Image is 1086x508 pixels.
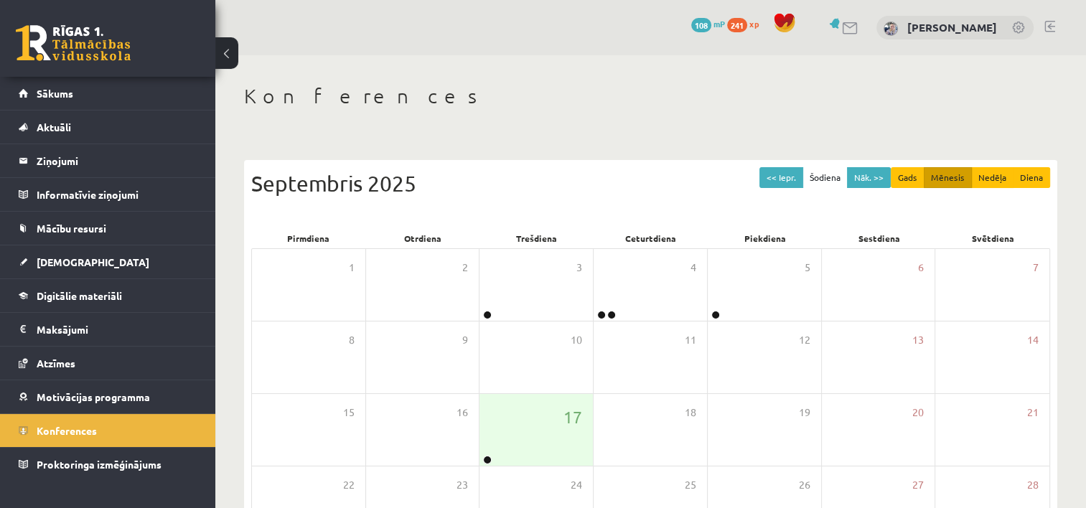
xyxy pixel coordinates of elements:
a: Informatīvie ziņojumi [19,178,197,211]
span: 10 [571,332,582,348]
span: 12 [799,332,810,348]
span: 108 [691,18,711,32]
div: Piekdiena [708,228,822,248]
a: Rīgas 1. Tālmācības vidusskola [16,25,131,61]
a: Sākums [19,77,197,110]
button: Nāk. >> [847,167,891,188]
span: 21 [1027,405,1039,420]
a: Digitālie materiāli [19,279,197,312]
div: Svētdiena [936,228,1050,248]
span: 9 [462,332,468,348]
span: mP [713,18,725,29]
span: xp [749,18,759,29]
a: Mācību resursi [19,212,197,245]
span: 11 [685,332,696,348]
a: 241 xp [727,18,766,29]
button: Nedēļa [971,167,1014,188]
span: 15 [343,405,355,420]
div: Ceturtdiena [594,228,708,248]
span: 3 [576,260,582,276]
span: Mācību resursi [37,222,106,235]
span: 5 [805,260,810,276]
span: 4 [691,260,696,276]
div: Sestdiena [822,228,936,248]
span: Atzīmes [37,357,75,370]
a: Motivācijas programma [19,380,197,413]
span: Proktoringa izmēģinājums [37,458,162,471]
a: Ziņojumi [19,144,197,177]
div: Pirmdiena [251,228,365,248]
button: Mēnesis [924,167,972,188]
h1: Konferences [244,84,1057,108]
span: Digitālie materiāli [37,289,122,302]
span: 27 [912,477,924,493]
span: 19 [799,405,810,420]
span: 26 [799,477,810,493]
span: 17 [563,405,582,429]
span: 241 [727,18,747,32]
span: 8 [349,332,355,348]
legend: Informatīvie ziņojumi [37,178,197,211]
div: Septembris 2025 [251,167,1050,199]
span: 2 [462,260,468,276]
span: Aktuāli [37,121,71,133]
span: Motivācijas programma [37,390,150,403]
a: Maksājumi [19,313,197,346]
span: 1 [349,260,355,276]
div: Otrdiena [365,228,479,248]
span: 25 [685,477,696,493]
span: [DEMOGRAPHIC_DATA] [37,255,149,268]
button: Šodiena [802,167,848,188]
div: Trešdiena [479,228,594,248]
span: 22 [343,477,355,493]
span: 13 [912,332,924,348]
span: 23 [457,477,468,493]
legend: Maksājumi [37,313,197,346]
a: Konferences [19,414,197,447]
span: 14 [1027,332,1039,348]
button: Diena [1013,167,1050,188]
img: Kristīne Vītola [884,22,898,36]
span: 6 [918,260,924,276]
a: [PERSON_NAME] [907,20,997,34]
span: 28 [1027,477,1039,493]
span: 16 [457,405,468,420]
button: << Iepr. [759,167,803,188]
legend: Ziņojumi [37,144,197,177]
span: 24 [571,477,582,493]
a: 108 mP [691,18,725,29]
a: [DEMOGRAPHIC_DATA] [19,245,197,278]
span: 20 [912,405,924,420]
a: Aktuāli [19,110,197,144]
span: Sākums [37,87,73,100]
span: 7 [1033,260,1039,276]
span: 18 [685,405,696,420]
span: Konferences [37,424,97,437]
a: Atzīmes [19,347,197,380]
a: Proktoringa izmēģinājums [19,448,197,481]
button: Gads [891,167,924,188]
